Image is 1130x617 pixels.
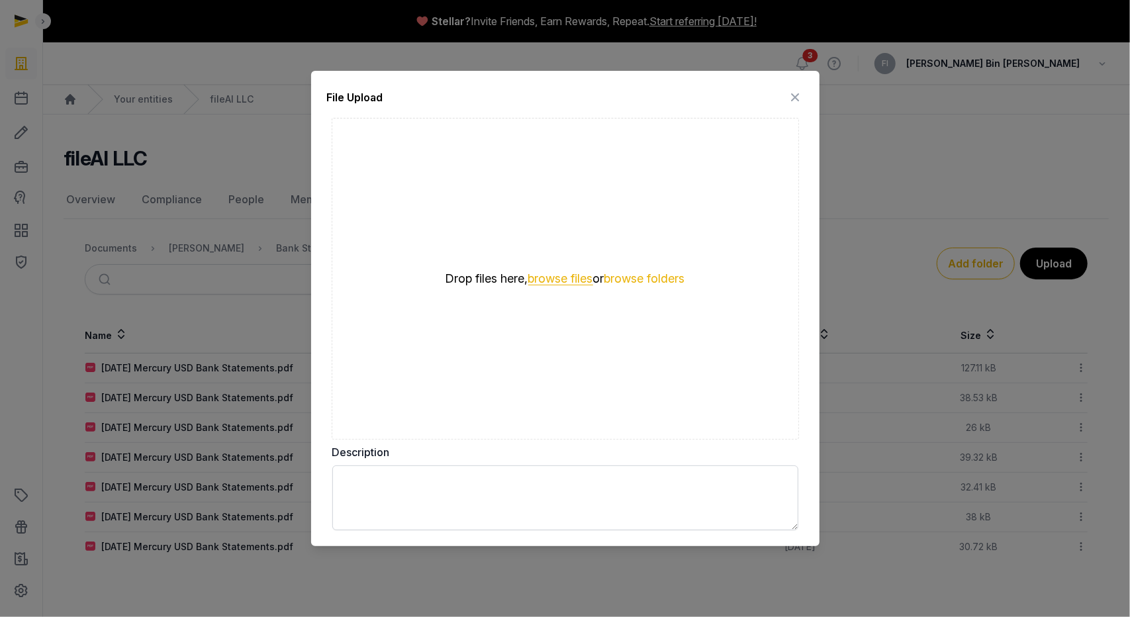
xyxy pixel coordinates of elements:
label: Description [332,444,798,460]
button: browse files [528,273,593,285]
button: browse folders [604,273,685,285]
div: File Upload [327,89,383,105]
iframe: Chat Widget [892,463,1130,617]
div: Drop files here, or [406,271,724,287]
div: Uppy Dashboard [327,113,804,444]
